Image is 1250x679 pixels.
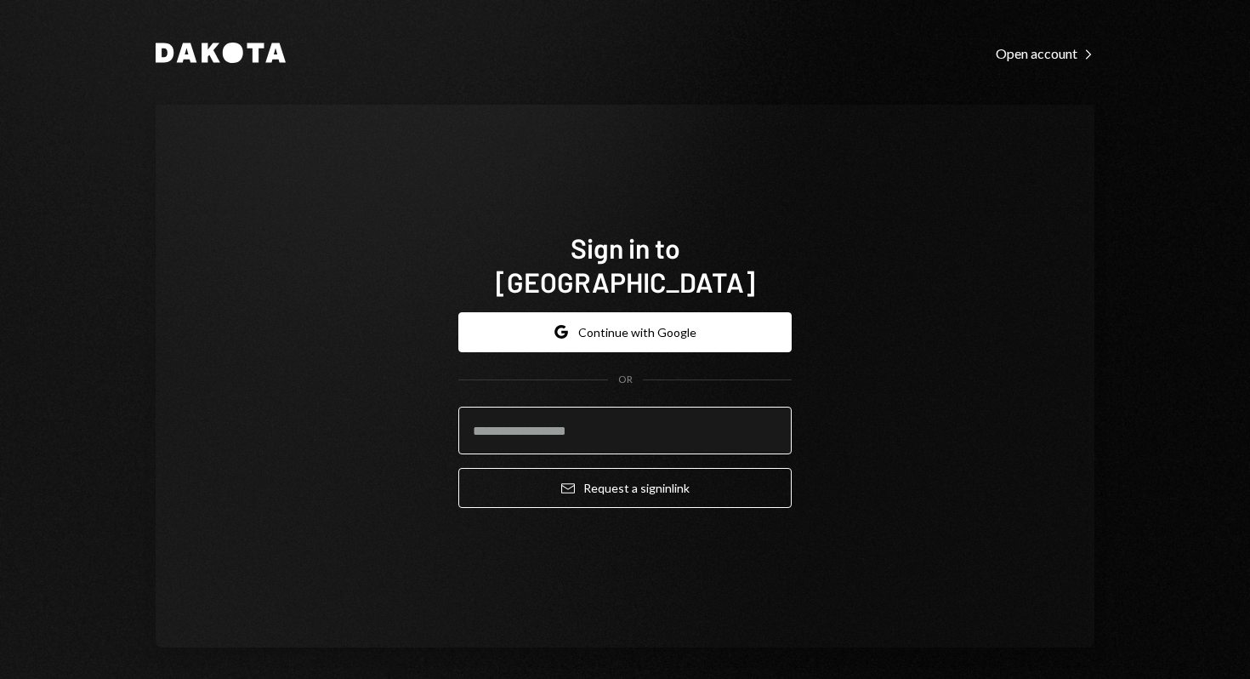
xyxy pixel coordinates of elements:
button: Continue with Google [458,312,792,352]
h1: Sign in to [GEOGRAPHIC_DATA] [458,231,792,299]
a: Open account [996,43,1094,62]
button: Request a signinlink [458,468,792,508]
div: OR [618,373,633,387]
div: Open account [996,45,1094,62]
